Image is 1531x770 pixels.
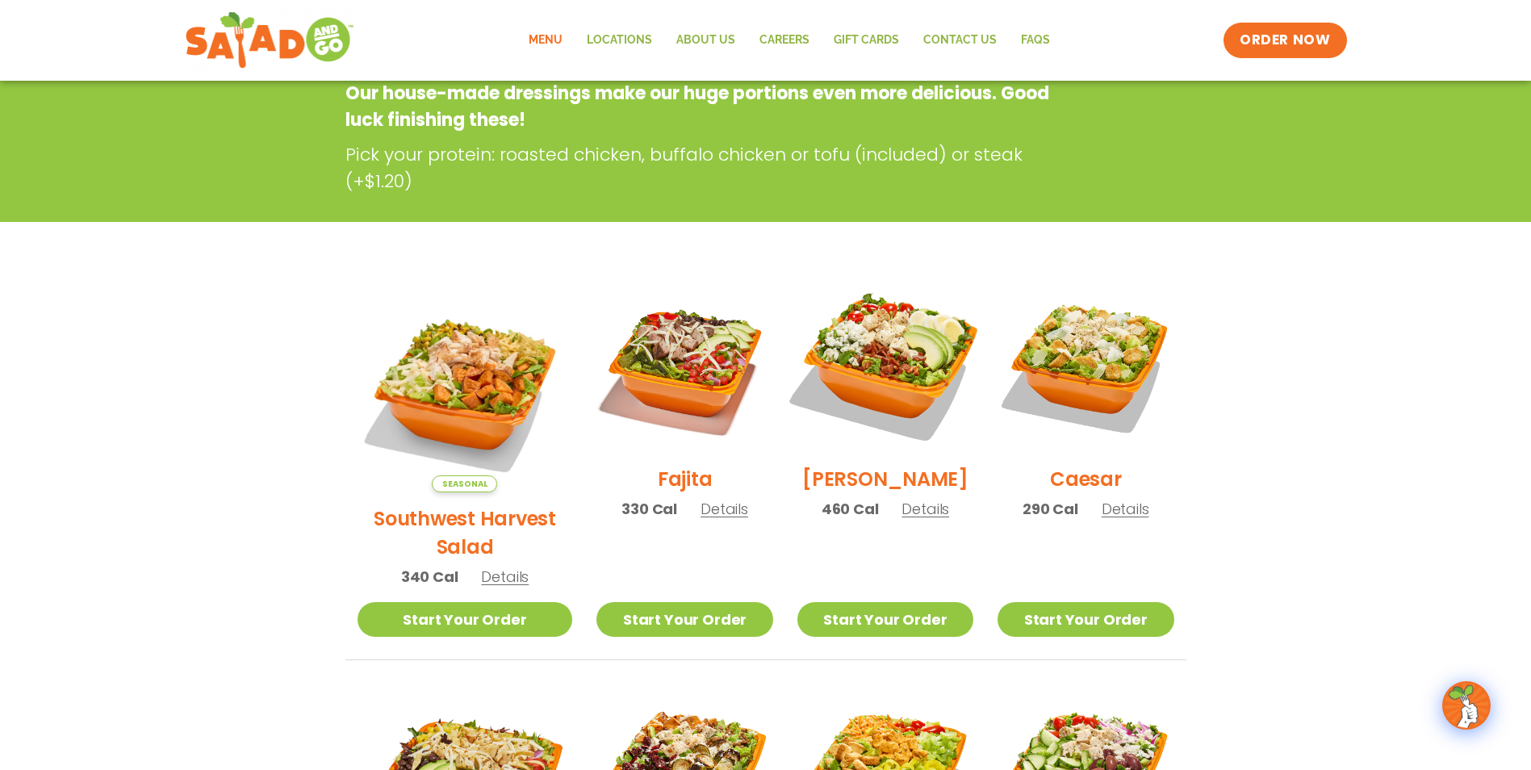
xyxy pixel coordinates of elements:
[1224,23,1346,58] a: ORDER NOW
[664,22,747,59] a: About Us
[358,602,573,637] a: Start Your Order
[517,22,1062,59] nav: Menu
[481,567,529,587] span: Details
[575,22,664,59] a: Locations
[822,498,879,520] span: 460 Cal
[797,602,973,637] a: Start Your Order
[998,277,1173,453] img: Product photo for Caesar Salad
[658,465,713,493] h2: Fajita
[596,602,772,637] a: Start Your Order
[345,141,1064,195] p: Pick your protein: roasted chicken, buffalo chicken or tofu (included) or steak (+$1.20)
[701,499,748,519] span: Details
[911,22,1009,59] a: Contact Us
[1009,22,1062,59] a: FAQs
[432,475,497,492] span: Seasonal
[185,8,355,73] img: new-SAG-logo-768×292
[822,22,911,59] a: GIFT CARDS
[901,499,949,519] span: Details
[401,566,458,588] span: 340 Cal
[358,277,573,492] img: Product photo for Southwest Harvest Salad
[517,22,575,59] a: Menu
[358,504,573,561] h2: Southwest Harvest Salad
[1023,498,1078,520] span: 290 Cal
[1444,683,1489,728] img: wpChatIcon
[782,262,989,468] img: Product photo for Cobb Salad
[1050,465,1122,493] h2: Caesar
[345,80,1056,133] p: Our house-made dressings make our huge portions even more delicious. Good luck finishing these!
[596,277,772,453] img: Product photo for Fajita Salad
[621,498,677,520] span: 330 Cal
[802,465,968,493] h2: [PERSON_NAME]
[1102,499,1149,519] span: Details
[1240,31,1330,50] span: ORDER NOW
[747,22,822,59] a: Careers
[998,602,1173,637] a: Start Your Order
